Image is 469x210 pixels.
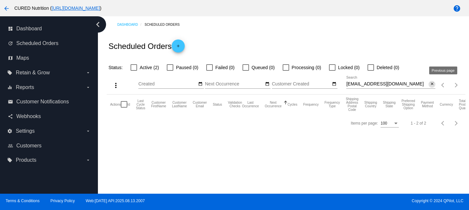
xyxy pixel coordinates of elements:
[52,6,100,11] a: [URL][DOMAIN_NAME]
[377,64,399,71] span: Deleted (0)
[303,102,319,106] button: Change sorting for Frequency
[381,121,387,126] span: 100
[93,19,103,30] i: chevron_left
[110,95,121,114] mat-header-cell: Actions
[292,64,321,71] span: Processing (0)
[86,70,91,75] i: arrow_drop_down
[437,117,450,130] button: Previous page
[8,141,91,151] a: people_outline Customers
[172,101,187,108] button: Change sorting for CustomerLastName
[240,199,463,203] span: Copyright © 2024 QPilot, LLC
[8,38,91,49] a: update Scheduled Orders
[16,113,41,119] span: Webhooks
[145,20,185,30] a: Scheduled Orders
[7,85,12,90] i: equalizer
[383,101,396,108] button: Change sorting for ShippingState
[16,99,69,105] span: Customer Notifications
[8,114,13,119] i: share
[401,99,415,110] button: Change sorting for PreferredShippingOption
[411,121,426,126] div: 1 - 2 of 2
[16,157,36,163] span: Products
[8,99,13,104] i: email
[381,121,399,126] mat-select: Items per page:
[8,143,13,148] i: people_outline
[228,95,242,114] mat-header-cell: Validation Checks
[7,128,12,134] i: settings
[117,20,145,30] a: Dashboard
[351,121,378,126] div: Items per page:
[16,55,29,61] span: Maps
[265,82,270,87] mat-icon: date_range
[140,64,159,71] span: Active (2)
[252,64,275,71] span: Queued (0)
[430,82,434,87] mat-icon: close
[136,99,145,110] button: Change sorting for LastProcessingCycleId
[429,81,435,88] button: Clear
[3,5,10,12] mat-icon: arrow_back
[16,70,50,76] span: Retain & Grow
[364,101,377,108] button: Change sorting for ShippingCountry
[16,143,41,149] span: Customers
[324,101,340,108] button: Change sorting for FrequencyType
[453,5,461,12] mat-icon: help
[16,84,34,90] span: Reports
[86,199,145,203] a: Web:[DATE] API:2025.08.13.2007
[242,101,259,108] button: Change sorting for LastOccurrenceUtc
[8,111,91,122] a: share Webhooks
[205,82,264,87] input: Next Occurrence
[86,157,91,163] i: arrow_drop_down
[86,85,91,90] i: arrow_drop_down
[174,44,182,52] mat-icon: add
[6,199,39,203] a: Terms & Conditions
[265,101,282,108] button: Change sorting for NextOccurrenceUtc
[332,82,336,87] mat-icon: date_range
[215,64,235,71] span: Failed (0)
[346,82,429,87] input: Search
[16,128,35,134] span: Settings
[8,41,13,46] i: update
[8,26,13,31] i: dashboard
[16,26,42,32] span: Dashboard
[272,82,331,87] input: Customer Created
[437,79,450,92] button: Previous page
[440,102,453,106] button: Change sorting for CurrencyIso
[8,53,91,63] a: map Maps
[138,82,197,87] input: Created
[108,65,123,70] span: Status:
[198,82,203,87] mat-icon: date_range
[7,70,12,75] i: local_offer
[450,79,463,92] button: Next page
[8,55,13,61] i: map
[346,97,358,112] button: Change sorting for ShippingPostcode
[8,97,91,107] a: email Customer Notifications
[51,199,75,203] a: Privacy Policy
[151,101,166,108] button: Change sorting for CustomerFirstName
[127,102,130,106] button: Change sorting for Id
[338,64,360,71] span: Locked (0)
[421,101,434,108] button: Change sorting for PaymentMethod.Type
[288,102,297,106] button: Change sorting for Cycles
[112,82,120,89] mat-icon: more_vert
[7,157,12,163] i: local_offer
[14,6,102,11] span: CURED Nutrition ( )
[176,64,198,71] span: Paused (0)
[450,117,463,130] button: Next page
[16,40,58,46] span: Scheduled Orders
[86,128,91,134] i: arrow_drop_down
[213,102,222,106] button: Change sorting for Status
[193,101,207,108] button: Change sorting for CustomerEmail
[108,39,184,52] h2: Scheduled Orders
[8,23,91,34] a: dashboard Dashboard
